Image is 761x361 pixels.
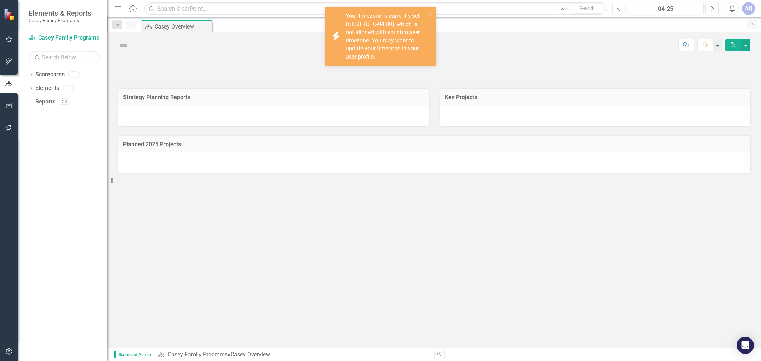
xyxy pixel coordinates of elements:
[4,8,16,21] img: ClearPoint Strategy
[114,351,154,358] span: Scorecard Admin
[579,5,595,11] span: Search
[29,9,91,17] span: Elements & Reports
[123,141,745,148] h3: Planned 2025 Projects
[29,17,91,23] small: Casey Family Programs
[428,10,433,18] button: close
[158,351,429,359] div: »
[35,98,55,106] a: Reports
[29,51,100,63] input: Search Below...
[35,84,59,92] a: Elements
[630,5,701,13] div: Q4-25
[569,4,605,14] button: Search
[742,2,755,15] button: AQ
[346,12,426,61] div: Your timezone is currently set to EST (UTC-04:00), which is not aligned with your browser timezon...
[445,94,745,101] h3: Key Projects
[168,351,228,358] a: Casey Family Programs
[35,71,65,79] a: Scorecards
[144,2,607,15] input: Search ClearPoint...
[123,94,423,101] h3: Strategy Planning Reports
[118,40,129,51] img: Not Defined
[230,351,270,358] div: Casey Overview
[628,2,704,15] button: Q4-25
[737,337,754,354] div: Open Intercom Messenger
[154,22,210,31] div: Casey Overview
[59,98,70,105] div: 23
[29,34,100,42] a: Casey Family Programs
